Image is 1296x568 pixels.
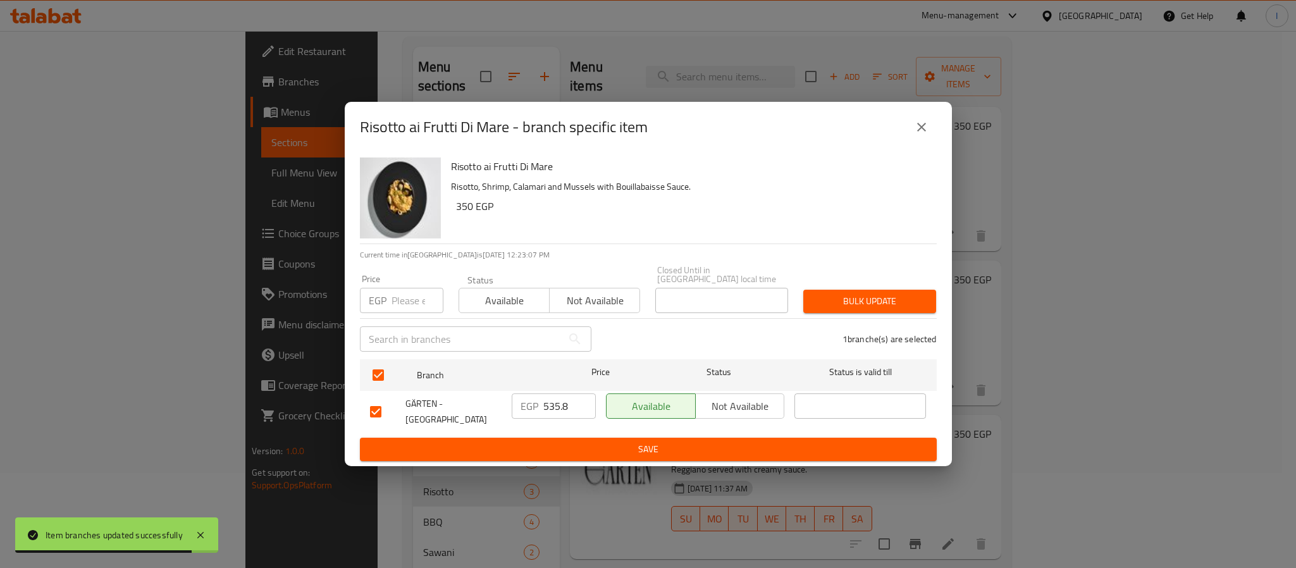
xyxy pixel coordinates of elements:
[906,112,937,142] button: close
[813,293,926,309] span: Bulk update
[360,249,937,261] p: Current time in [GEOGRAPHIC_DATA] is [DATE] 12:23:07 PM
[456,197,927,215] h6: 350 EGP
[46,528,183,542] div: Item branches updated successfully
[543,393,596,419] input: Please enter price
[369,293,386,308] p: EGP
[606,393,696,419] button: Available
[549,288,640,313] button: Not available
[555,292,635,310] span: Not available
[360,438,937,461] button: Save
[360,326,562,352] input: Search in branches
[701,397,780,416] span: Not available
[521,398,538,414] p: EGP
[653,364,784,380] span: Status
[451,157,927,175] h6: Risotto ai Frutti Di Mare
[459,288,550,313] button: Available
[695,393,785,419] button: Not available
[370,441,927,457] span: Save
[559,364,643,380] span: Price
[360,157,441,238] img: Risotto ai Frutti Di Mare
[360,117,648,137] h2: Risotto ai Frutti Di Mare - branch specific item
[464,292,545,310] span: Available
[392,288,443,313] input: Please enter price
[612,397,691,416] span: Available
[451,179,927,195] p: Risotto, Shrimp, Calamari and Mussels with Bouillabaisse Sauce.
[405,396,502,428] span: GÄRTEN - [GEOGRAPHIC_DATA]
[842,333,937,345] p: 1 branche(s) are selected
[803,290,936,313] button: Bulk update
[417,367,548,383] span: Branch
[794,364,926,380] span: Status is valid till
